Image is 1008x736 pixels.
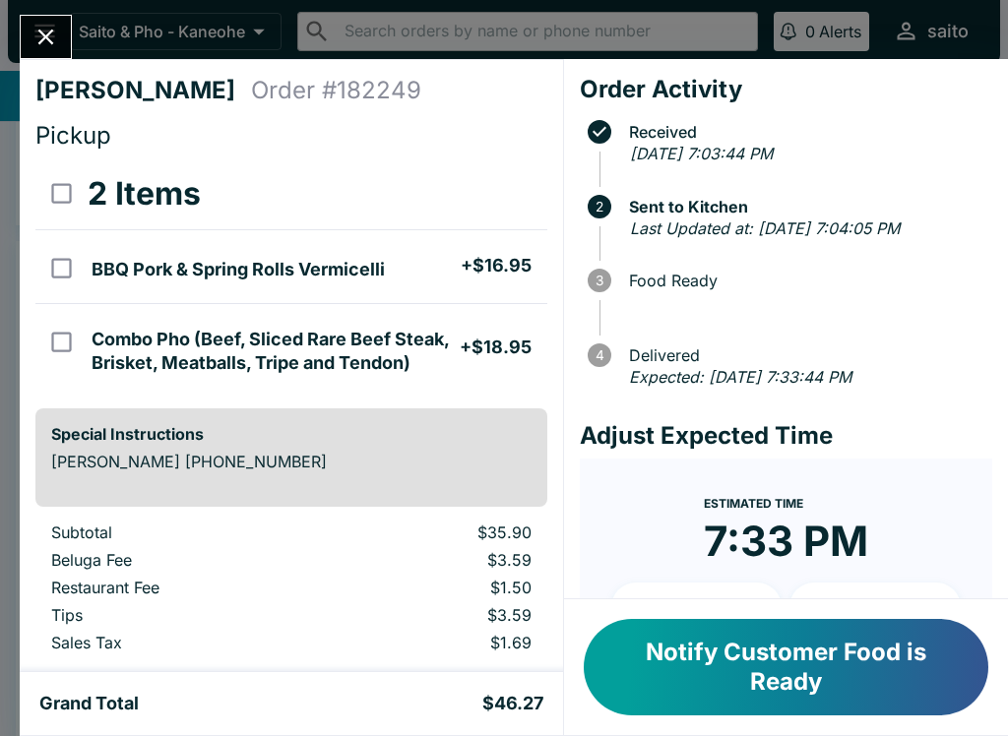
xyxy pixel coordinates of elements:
[92,328,459,375] h5: Combo Pho (Beef, Sliced Rare Beef Steak, Brisket, Meatballs, Tripe and Tendon)
[338,633,531,652] p: $1.69
[35,76,251,105] h4: [PERSON_NAME]
[630,144,773,163] em: [DATE] 7:03:44 PM
[35,522,547,660] table: orders table
[338,605,531,625] p: $3.59
[51,578,306,597] p: Restaurant Fee
[619,346,992,364] span: Delivered
[704,516,868,567] time: 7:33 PM
[595,347,603,363] text: 4
[251,76,421,105] h4: Order # 182249
[51,424,532,444] h6: Special Instructions
[584,619,988,715] button: Notify Customer Food is Ready
[35,158,547,393] table: orders table
[580,421,992,451] h4: Adjust Expected Time
[338,550,531,570] p: $3.59
[619,272,992,289] span: Food Ready
[35,121,111,150] span: Pickup
[51,550,306,570] p: Beluga Fee
[619,123,992,141] span: Received
[92,258,385,281] h5: BBQ Pork & Spring Rolls Vermicelli
[338,578,531,597] p: $1.50
[51,633,306,652] p: Sales Tax
[21,16,71,58] button: Close
[482,692,543,715] h5: $46.27
[460,336,532,359] h5: + $18.95
[611,583,783,632] button: + 10
[596,273,603,288] text: 3
[630,218,900,238] em: Last Updated at: [DATE] 7:04:05 PM
[789,583,961,632] button: + 20
[51,522,306,542] p: Subtotal
[580,75,992,104] h4: Order Activity
[338,522,531,542] p: $35.90
[51,605,306,625] p: Tips
[461,254,532,277] h5: + $16.95
[629,367,851,387] em: Expected: [DATE] 7:33:44 PM
[51,452,532,471] p: [PERSON_NAME] [PHONE_NUMBER]
[619,198,992,215] span: Sent to Kitchen
[704,496,803,511] span: Estimated Time
[39,692,139,715] h5: Grand Total
[88,174,201,214] h3: 2 Items
[596,199,603,215] text: 2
